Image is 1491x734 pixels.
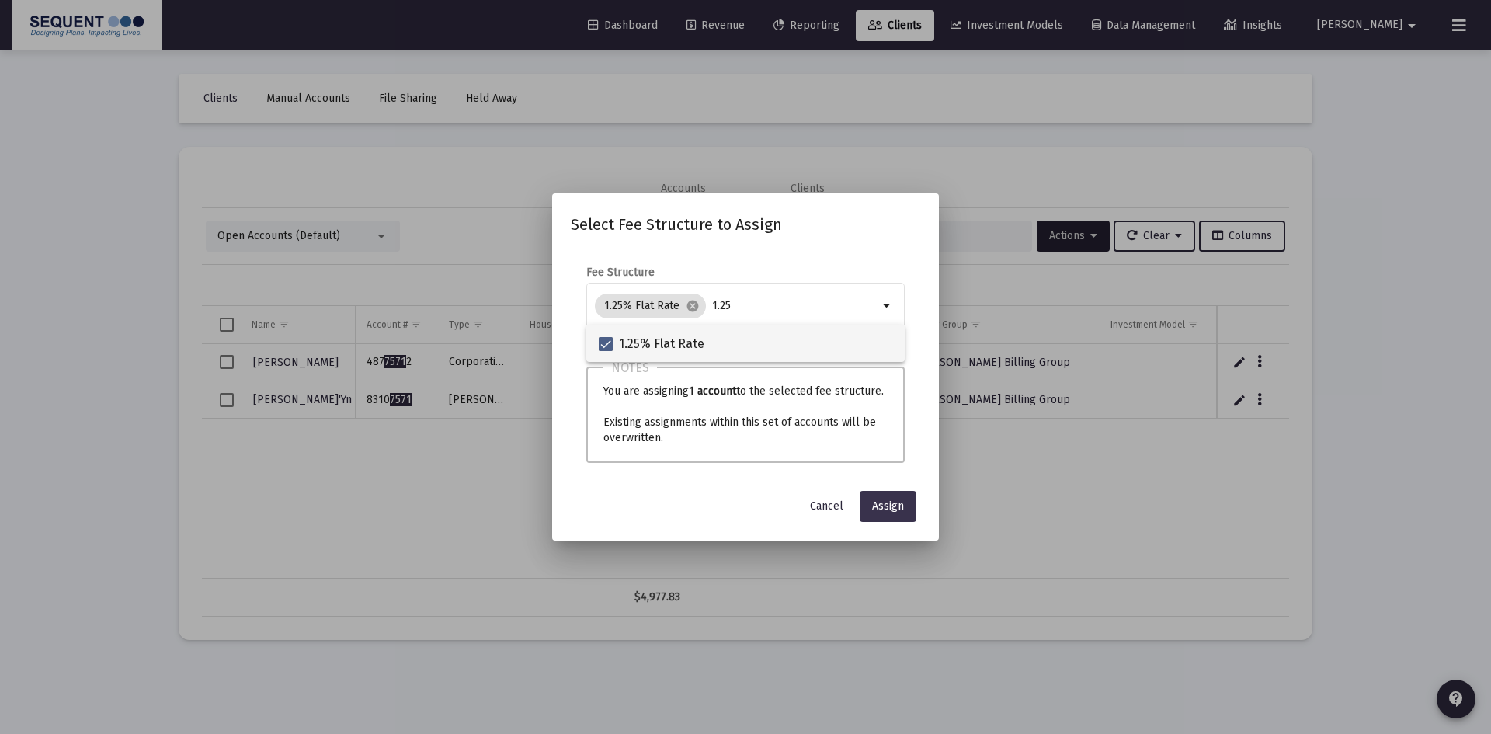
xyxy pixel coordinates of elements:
mat-icon: arrow_drop_down [878,297,897,315]
span: Assign [872,499,904,513]
span: 1.25% Flat Rate [619,335,704,353]
div: You are assigning to the selected fee structure. Existing assignments within this set of accounts... [586,367,905,463]
span: Cancel [810,499,843,513]
mat-chip: 1.25% Flat Rate [595,294,706,318]
mat-chip-list: Selection [595,290,878,322]
mat-icon: cancel [686,299,700,313]
input: Select fee structures [712,300,878,312]
b: 1 account [689,384,736,398]
label: Fee Structure [586,266,655,279]
h2: Select Fee Structure to Assign [571,212,920,237]
button: Cancel [798,491,856,522]
button: Assign [860,491,916,522]
h3: Notes [603,357,657,379]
